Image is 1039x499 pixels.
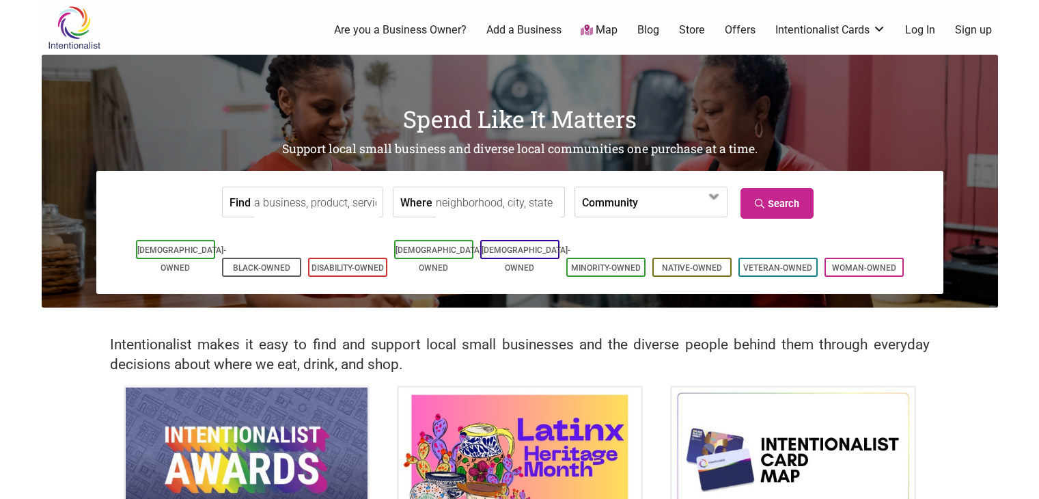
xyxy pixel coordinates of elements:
a: Disability-Owned [311,263,384,273]
label: Find [230,187,251,217]
a: Native-Owned [662,263,722,273]
a: Minority-Owned [571,263,641,273]
a: Map [581,23,618,38]
a: Black-Owned [233,263,290,273]
label: Community [582,187,638,217]
a: [DEMOGRAPHIC_DATA]-Owned [396,245,484,273]
a: Log In [905,23,935,38]
a: [DEMOGRAPHIC_DATA]-Owned [137,245,226,273]
h2: Support local small business and diverse local communities one purchase at a time. [42,141,998,158]
a: Add a Business [486,23,562,38]
a: Veteran-Owned [743,263,812,273]
h1: Spend Like It Matters [42,103,998,135]
img: Intentionalist [42,5,107,50]
a: Woman-Owned [832,263,896,273]
a: Store [679,23,705,38]
a: Are you a Business Owner? [334,23,467,38]
a: Blog [637,23,659,38]
label: Where [400,187,432,217]
a: Search [740,188,814,219]
a: Intentionalist Cards [775,23,886,38]
a: Offers [725,23,756,38]
input: a business, product, service [254,187,379,218]
h2: Intentionalist makes it easy to find and support local small businesses and the diverse people be... [110,335,930,375]
input: neighborhood, city, state [436,187,561,218]
a: [DEMOGRAPHIC_DATA]-Owned [482,245,570,273]
a: Sign up [955,23,992,38]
